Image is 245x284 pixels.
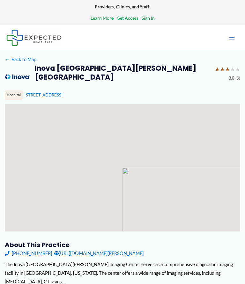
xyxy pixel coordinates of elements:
[225,64,230,75] span: ★
[5,90,23,99] div: Hospital
[6,30,62,46] img: Expected Healthcare Logo - side, dark font, small
[220,64,225,75] span: ★
[5,55,36,64] a: ←Back to Map
[235,75,240,82] span: (9)
[95,4,151,9] strong: Providers, Clinics, and Staff:
[5,57,11,62] span: ←
[215,64,220,75] span: ★
[25,92,63,97] a: [STREET_ADDRESS]
[117,14,138,22] a: Get Access
[91,14,114,22] a: Learn More
[54,249,144,258] a: [URL][DOMAIN_NAME][PERSON_NAME]
[5,241,241,249] h3: About this practice
[235,64,240,75] span: ★
[35,64,210,82] h2: Inova [GEOGRAPHIC_DATA][PERSON_NAME] [GEOGRAPHIC_DATA]
[229,75,234,82] span: 3.0
[230,64,235,75] span: ★
[142,14,155,22] a: Sign In
[225,31,239,44] button: Main menu toggle
[5,249,52,258] a: [PHONE_NUMBER]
